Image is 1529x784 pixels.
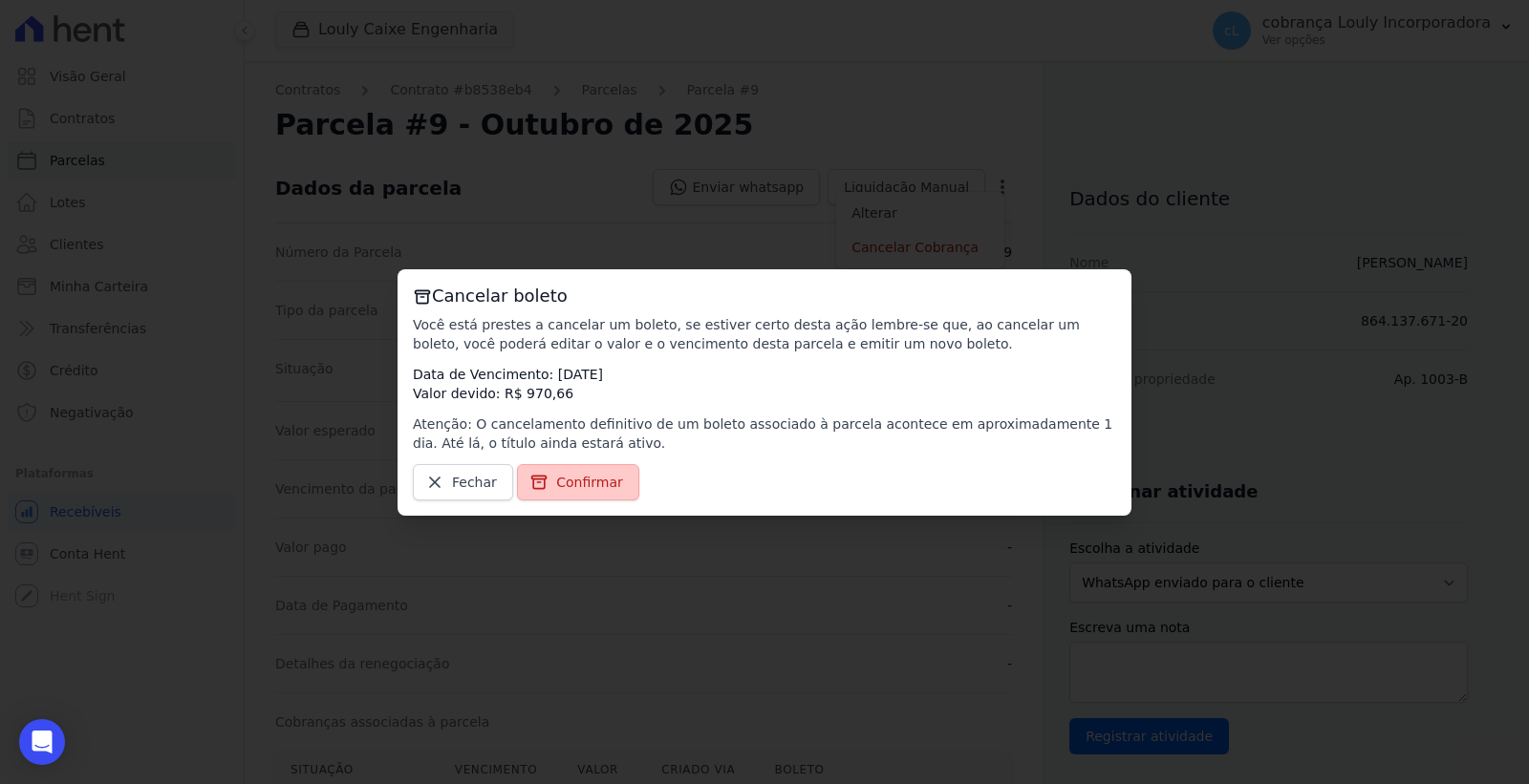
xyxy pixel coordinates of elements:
[556,473,623,492] span: Confirmar
[413,365,1116,403] p: Data de Vencimento: [DATE] Valor devido: R$ 970,66
[413,464,513,500] a: Fechar
[413,315,1116,353] p: Você está prestes a cancelar um boleto, se estiver certo desta ação lembre-se que, ao cancelar um...
[413,414,1116,453] p: Atenção: O cancelamento definitivo de um boleto associado à parcela acontece em aproximadamente 1...
[517,464,639,500] a: Confirmar
[19,719,65,765] div: Open Intercom Messenger
[413,285,1116,307] h3: Cancelar boleto
[452,473,497,492] span: Fechar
